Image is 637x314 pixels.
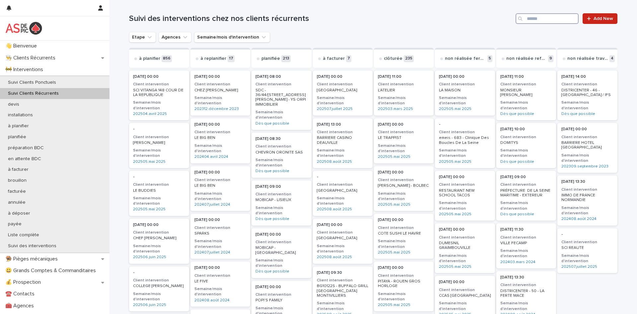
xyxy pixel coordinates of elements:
button: Semaine/mois d'intervention [194,32,270,43]
p: à facturer [3,167,34,172]
a: 202408.août 2024 [194,298,230,303]
h3: Semaine/mois d'intervention [439,253,491,264]
p: [PERSON_NAME] [133,141,185,145]
p: COTE SUSHI LE HAVRE [378,231,430,236]
p: - [317,175,369,179]
p: [DATE] 00:00 [378,122,430,127]
p: [DATE] 13:30 [561,179,613,184]
h3: Client intervention [194,130,246,135]
h3: Semaine/mois d'intervention [561,153,613,163]
p: [DATE] 09:00 [255,184,307,189]
p: - [133,270,185,275]
p: LA MAISON [439,88,491,93]
p: 🪤 Pièges mécaniques [3,256,63,262]
p: emeis - 683 - Clinique Des Boucles De La Seine [439,136,491,145]
a: 202508.août 2025 [317,207,352,212]
p: LE TRAPPIST [378,136,430,140]
div: -Client intervention[PERSON_NAME]Semaine/mois d'intervention202505.mai 2025 [129,123,189,168]
div: [DATE] 13:00Client interventionBARRIERE CASINO DEAUVILLESemaine/mois d'intervention202508.août 2025 [313,118,373,168]
p: MOBICAP - LISIEUX [255,198,307,202]
a: [DATE] 11:00Client interventionMONSIEUR [PERSON_NAME]Semaine/mois d'interventionDès que possible [496,70,556,120]
p: PITAYA - ROUEN GROS HORLOGE [378,279,430,289]
p: [DATE] 00:00 [439,74,491,79]
h3: Semaine/mois d'intervention [194,95,246,106]
p: CCAS [GEOGRAPHIC_DATA] [439,293,491,298]
h3: Semaine/mois d'intervention [133,100,185,111]
a: 202506.juin 2025 [133,255,166,260]
p: SPARKS [194,231,246,236]
h3: Client intervention [133,182,185,187]
p: CHEZ [PERSON_NAME] [194,88,246,93]
button: Agences [159,32,191,43]
a: 202505.mai 2025 [378,303,410,307]
h3: Semaine/mois d'intervention [439,148,491,158]
p: annulée [3,200,31,205]
a: Dès que possible [500,112,534,116]
a: -Client interventionCOLLEGE [PERSON_NAME]Semaine/mois d'intervention202506.juin 2025 [129,266,189,312]
p: facturée [3,189,31,194]
p: 💰 Prospection [3,279,46,285]
p: à déposer [3,211,35,216]
a: Dès que possible [255,121,289,126]
p: [DATE] 10:00 [500,127,552,132]
p: RESTAURANT NEW SCHOOL TACOS [439,188,491,198]
h3: Client intervention [317,130,369,135]
h3: Client intervention [439,287,491,293]
p: [DATE] 00:00 [133,74,185,79]
h3: Semaine/mois d'intervention [500,100,552,111]
h3: Client intervention [500,82,552,87]
h3: Client intervention [255,144,307,149]
p: IMMO DE FRANCE NORMANDIE [561,193,613,203]
p: [DATE] 13:00 [317,122,369,127]
a: [DATE] 00:00Client interventionRESTAURANT NEW SCHOOL TACOSSemaine/mois d'intervention202505.mai 2025 [435,171,495,221]
a: 202505.mai 2025 [439,212,471,217]
p: LE BUDDIES [133,188,185,193]
a: Dès que possible [500,212,534,217]
p: MOBICAP - [GEOGRAPHIC_DATA] [255,246,307,255]
p: [DATE] 00:00 [439,227,491,232]
p: préparation BDC [3,145,49,151]
div: [DATE] 00:00Client interventionLA MAISONSemaine/mois d'intervention202505.mai 2025 [435,70,495,116]
a: [DATE] 10:00Client interventionDOMITYSSemaine/mois d'interventionDès que possible [496,123,556,168]
h3: Client intervention [133,82,185,87]
h3: Semaine/mois d'intervention [378,291,430,302]
h3: Semaine/mois d'intervention [378,239,430,249]
a: [DATE] 00:00Client interventionSCI VITANGA 148 COUR DE LA REPUBLIQUESemaine/mois d'intervention20... [129,70,189,120]
h3: Semaine/mois d'intervention [561,253,613,264]
p: [DATE] 00:00 [439,280,491,284]
p: brouillon [3,178,32,183]
div: [DATE] 11:30Client interventionVILLE FECAMPSemaine/mois d'intervention202403.mars 2024 [496,223,556,268]
h3: Semaine/mois d'intervention [317,244,369,254]
a: [DATE] 11:00Client interventionL'ATELIERSemaine/mois d'intervention202503.mars 2025 [374,70,434,116]
div: [DATE] 14:00Client interventionDISTRICENTER - 46 - [GEOGRAPHIC_DATA] / IFSSemaine/mois d'interven... [557,70,617,120]
h3: Client intervention [378,130,430,135]
p: [DATE] 00:00 [255,232,307,237]
p: LE BIG BEN [194,136,246,140]
p: [DATE] 11:00 [500,74,552,79]
a: [DATE] 00:00Client interventionCHEF [PERSON_NAME]Semaine/mois d'intervention202506.juin 2025 [129,219,189,264]
h3: Client intervention [133,230,185,235]
p: [DATE] 00:00 [378,265,430,270]
p: LE FIVE [194,279,246,284]
a: Dès que possible [255,217,289,221]
h3: Semaine/mois d'intervention [500,301,552,311]
a: 202507.juillet 2025 [561,264,597,269]
a: -Client intervention[GEOGRAPHIC_DATA]Semaine/mois d'intervention202508.août 2025 [313,171,373,216]
p: [DATE] 00:00 [133,223,185,227]
p: BG10122S - BUFFALO GRILL [GEOGRAPHIC_DATA] MONTIVILLIERS [317,284,369,298]
a: [DATE] 00:00Client interventionBARRIERE HOTEL [GEOGRAPHIC_DATA]Semaine/mois d'intervention202309.... [557,123,617,173]
h3: Semaine/mois d'intervention [561,100,613,111]
p: [DATE] 00:00 [378,218,430,222]
a: 202508.août 2025 [317,255,352,260]
div: [DATE] 00:00Client interventionLE FIVESemaine/mois d'intervention202408.août 2024 [190,262,250,307]
p: [DATE] 00:00 [194,122,246,127]
p: Suivi Clients Ponctuels [3,80,61,85]
a: 202407.juillet 2024 [194,250,230,255]
p: [DATE] 08:00 [255,74,307,79]
p: à planifier [3,123,34,129]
